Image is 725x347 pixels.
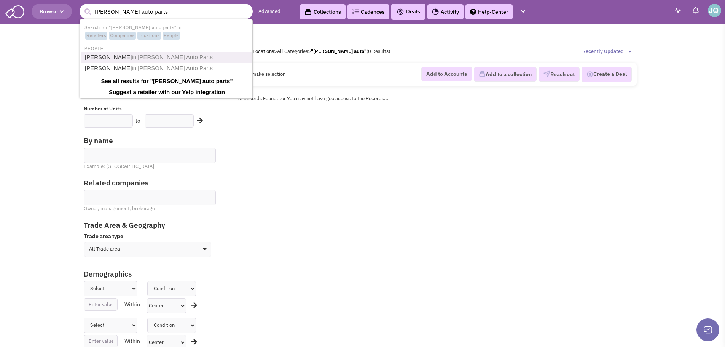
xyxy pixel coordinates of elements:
[135,118,140,125] label: to
[394,7,422,17] button: Deals
[81,23,252,40] li: Search for "[PERSON_NAME] auto parts" in
[421,67,472,81] button: Add to Accounts
[708,4,721,17] img: Joe Quinn
[83,63,251,74] a: [PERSON_NAME]in [PERSON_NAME] Auto Parts
[427,4,464,19] a: Activity
[479,70,486,77] img: icon-collection-lavender.png
[470,9,476,15] img: help.png
[83,87,251,98] a: Suggest a retailer with our Yelp integration
[311,48,366,54] b: "[PERSON_NAME] auto"
[109,32,136,40] span: Companies
[101,78,233,84] b: See all results for " "
[84,163,154,170] span: Example: [GEOGRAPHIC_DATA]
[123,298,142,311] div: Within
[81,44,252,52] li: PEOPLE
[586,70,593,78] img: Deal-Dollar.png
[352,9,359,14] img: Cadences_logo.png
[132,54,213,60] span: in [PERSON_NAME] Auto Parts
[308,48,311,54] span: >
[274,48,277,54] span: >
[85,32,107,40] span: Retailers
[539,67,580,82] button: Reach out
[191,301,201,310] div: Search Nearby
[258,8,280,15] a: Advanced
[109,89,225,95] b: Suggest a retailer with our Yelp integration
[347,4,389,19] a: Cadences
[5,4,24,18] img: SmartAdmin
[304,8,312,16] img: icon-collection-lavender-black.svg
[80,4,253,19] input: Search
[83,52,251,62] a: [PERSON_NAME]in [PERSON_NAME] Auto Parts
[300,4,346,19] a: Collections
[191,337,201,347] div: Search Nearby
[84,205,155,212] span: Owner, management, brokerage
[474,67,537,82] button: Add to a collection
[32,4,72,19] button: Browse
[192,116,204,126] div: Search Nearby
[84,136,216,146] label: By name
[84,178,216,188] label: Related companies
[79,220,221,230] label: Trade Area & Geography
[582,67,632,82] button: Create a Deal
[84,269,201,279] label: Demographics
[236,71,285,77] span: Please make selection
[84,106,216,113] label: Number of Units
[83,76,251,86] a: See all results for "[PERSON_NAME] auto parts"
[277,48,390,54] span: All Categories (0 Results)
[153,78,230,84] b: [PERSON_NAME] auto parts
[397,8,420,15] span: Deals
[432,8,439,15] img: Activity.png
[465,4,513,19] a: Help-Center
[236,95,389,102] span: No Records Found...or You may not have geo access to the Records...
[132,65,213,71] span: in [PERSON_NAME] Auto Parts
[543,70,550,77] img: VectorPaper_Plane.png
[397,7,404,16] img: icon-deals.svg
[84,232,211,240] label: Trade area type
[137,32,161,40] span: Locations
[84,298,118,311] input: Enter value
[40,8,64,15] span: Browse
[163,32,180,40] span: People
